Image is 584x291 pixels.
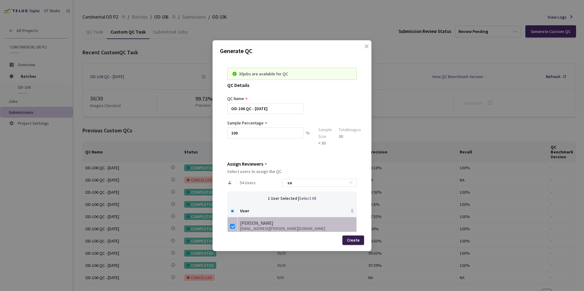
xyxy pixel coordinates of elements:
[238,205,357,217] th: User
[304,128,312,146] div: %
[232,72,237,76] span: check-circle
[240,180,256,185] span: 54 Users
[227,82,357,95] div: QC Details
[240,227,354,231] div: [EMAIL_ADDRESS][PERSON_NAME][DOMAIN_NAME]
[227,120,264,126] div: Sample Percentage
[339,126,361,133] div: Total Images
[227,128,304,138] input: e.g. 10
[299,196,316,201] span: Select All
[339,133,361,140] div: 30
[347,238,360,242] div: Create
[227,95,244,102] div: QC Name
[220,46,364,56] p: Generate QC
[318,126,332,140] div: Sample Size
[227,169,357,174] div: Select users to assign the QC
[268,196,299,201] span: 1 User Selected |
[240,220,354,227] div: [PERSON_NAME]
[364,44,369,61] span: close
[284,179,349,186] input: Search
[227,161,263,167] div: Assign Reviewers
[240,208,349,213] span: User
[239,70,352,77] div: 30 jobs are available for QC
[318,140,332,146] div: = 30
[358,44,368,54] button: Close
